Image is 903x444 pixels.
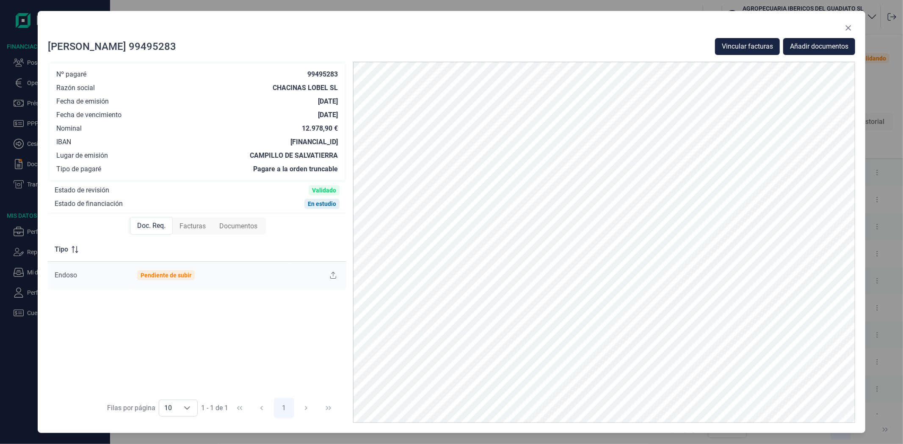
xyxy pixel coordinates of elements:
[250,151,338,160] div: CAMPILLO DE SALVATIERRA
[312,187,336,194] div: Validado
[48,40,176,53] div: [PERSON_NAME] 99495283
[55,244,68,255] span: Tipo
[318,398,339,418] button: Last Page
[56,97,109,106] div: Fecha de emisión
[137,221,166,231] span: Doc. Req.
[318,111,338,119] div: [DATE]
[229,398,250,418] button: First Page
[715,38,780,55] button: Vincular facturas
[213,218,264,235] div: Documentos
[307,70,338,79] div: 99495283
[107,403,155,413] div: Filas por página
[56,138,71,146] div: IBAN
[56,124,82,133] div: Nominal
[55,200,123,208] div: Estado de financiación
[274,398,294,418] button: Page 1
[141,272,191,279] div: Pendiente de subir
[251,398,272,418] button: Previous Page
[353,62,855,423] img: PDF Viewer
[783,38,855,55] button: Añadir documentos
[55,271,77,279] span: Endoso
[55,186,109,195] div: Estado de revisión
[56,151,108,160] div: Lugar de emisión
[318,97,338,106] div: [DATE]
[56,165,101,173] div: Tipo de pagaré
[790,41,848,52] span: Añadir documentos
[159,400,177,416] span: 10
[722,41,773,52] span: Vincular facturas
[201,405,228,411] span: 1 - 1 de 1
[56,70,86,79] div: Nº pagaré
[56,111,122,119] div: Fecha de vencimiento
[177,400,197,416] div: Choose
[290,138,338,146] div: [FINANCIAL_ID]
[130,217,173,235] div: Doc. Req.
[56,84,95,92] div: Razón social
[302,124,338,133] div: 12.978,90 €
[308,200,336,207] div: En estudio
[173,218,213,235] div: Facturas
[273,84,338,92] div: CHACINAS LOBEL SL
[253,165,338,173] div: Pagare a la orden truncable
[842,21,855,35] button: Close
[179,221,206,231] span: Facturas
[296,398,316,418] button: Next Page
[219,221,257,231] span: Documentos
